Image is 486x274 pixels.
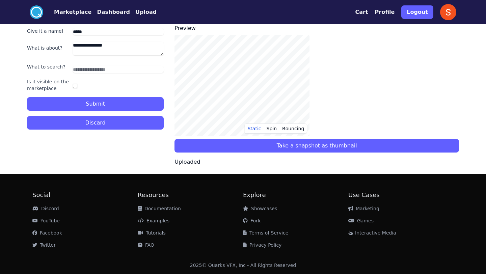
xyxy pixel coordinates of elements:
button: Marketplace [54,8,91,16]
a: Upload [130,8,157,16]
img: profile [440,4,456,20]
button: Profile [375,8,395,16]
a: Dashboard [91,8,130,16]
label: What is about? [27,45,70,51]
a: YouTube [32,218,60,223]
label: Is it visible on the marketplace [27,78,70,92]
div: 2025 © Quarks VFX, Inc - All Rights Reserved [190,262,296,269]
button: Discard [27,116,164,130]
button: Upload [135,8,157,16]
button: Logout [401,5,433,19]
button: Static [245,124,264,134]
a: Documentation [138,206,181,211]
a: Twitter [32,242,56,248]
button: Cart [355,8,368,16]
a: Fork [243,218,261,223]
a: Examples [138,218,169,223]
button: Submit [27,97,164,111]
button: Bouncing [279,124,307,134]
button: Dashboard [97,8,130,16]
a: Tutorials [138,230,166,236]
a: Marketing [348,206,379,211]
a: Showcases [243,206,277,211]
p: Uploaded [174,158,459,166]
h2: Social [32,190,138,200]
a: Discord [32,206,59,211]
label: What to search? [27,63,70,70]
h2: Use Cases [348,190,454,200]
a: Marketplace [43,8,91,16]
a: Terms of Service [243,230,288,236]
h2: Resources [138,190,243,200]
label: Give it a name! [27,28,70,34]
a: Interactive Media [348,230,396,236]
h2: Explore [243,190,348,200]
button: Take a snapshot as thumbnail [174,139,459,153]
a: FAQ [138,242,154,248]
a: Games [348,218,374,223]
a: Privacy Policy [243,242,281,248]
a: Facebook [32,230,62,236]
button: Spin [264,124,280,134]
a: Logout [401,3,433,22]
h3: Preview [174,24,459,32]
